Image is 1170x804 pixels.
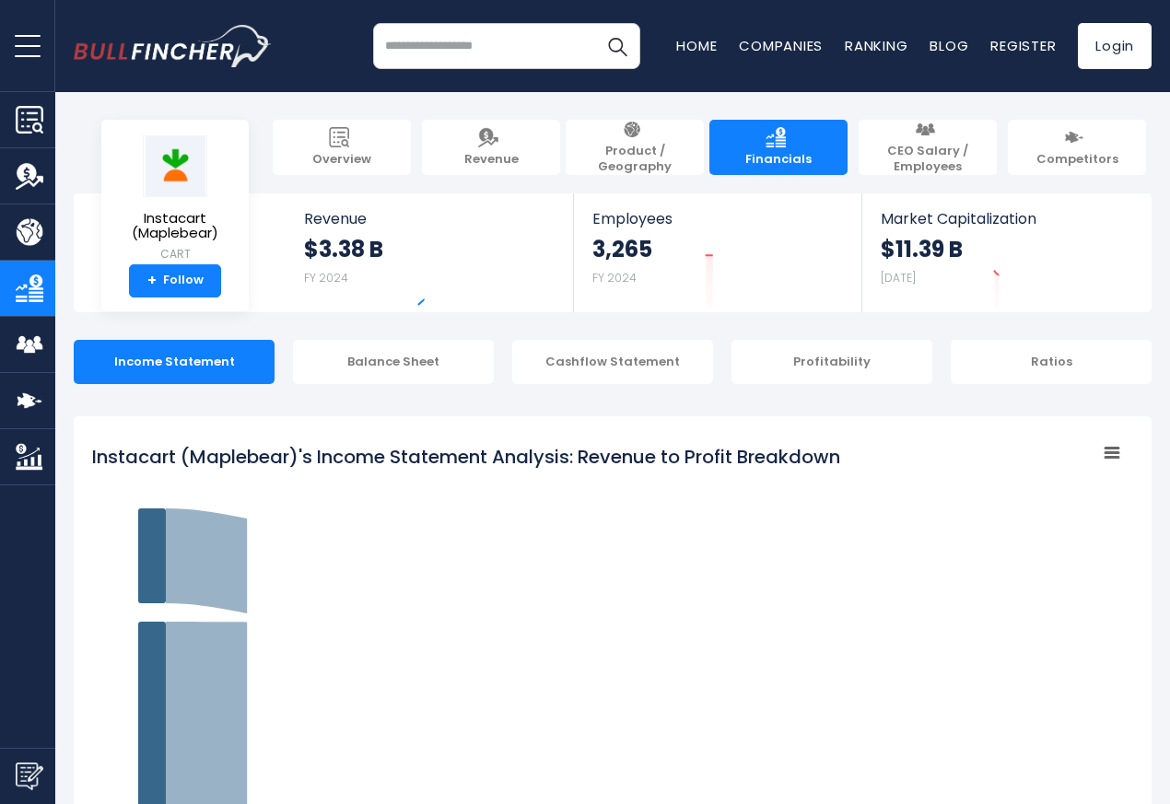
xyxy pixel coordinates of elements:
[676,36,717,55] a: Home
[881,270,916,285] small: [DATE]
[74,25,272,67] img: bullfincher logo
[859,120,997,175] a: CEO Salary / Employees
[464,152,519,168] span: Revenue
[286,193,574,312] a: Revenue $3.38 B FY 2024
[1078,23,1152,69] a: Login
[92,444,840,470] tspan: Instacart (Maplebear)'s Income Statement Analysis: Revenue to Profit Breakdown
[709,120,848,175] a: Financials
[312,152,371,168] span: Overview
[592,270,637,285] small: FY 2024
[116,246,234,262] small: CART
[273,120,411,175] a: Overview
[147,273,157,289] strong: +
[868,144,988,175] span: CEO Salary / Employees
[1036,152,1118,168] span: Competitors
[74,25,272,67] a: Go to homepage
[422,120,560,175] a: Revenue
[574,193,860,312] a: Employees 3,265 FY 2024
[739,36,823,55] a: Companies
[304,235,383,263] strong: $3.38 B
[304,270,348,285] small: FY 2024
[845,36,907,55] a: Ranking
[951,340,1152,384] div: Ratios
[74,340,275,384] div: Income Statement
[881,210,1131,227] span: Market Capitalization
[129,264,221,297] a: +Follow
[731,340,932,384] div: Profitability
[304,210,556,227] span: Revenue
[881,235,963,263] strong: $11.39 B
[930,36,968,55] a: Blog
[575,144,695,175] span: Product / Geography
[512,340,713,384] div: Cashflow Statement
[592,210,842,227] span: Employees
[293,340,494,384] div: Balance Sheet
[592,235,652,263] strong: 3,265
[116,211,234,241] span: Instacart (Maplebear)
[566,120,704,175] a: Product / Geography
[115,134,235,264] a: Instacart (Maplebear) CART
[862,193,1150,312] a: Market Capitalization $11.39 B [DATE]
[1008,120,1146,175] a: Competitors
[594,23,640,69] button: Search
[990,36,1056,55] a: Register
[745,152,812,168] span: Financials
